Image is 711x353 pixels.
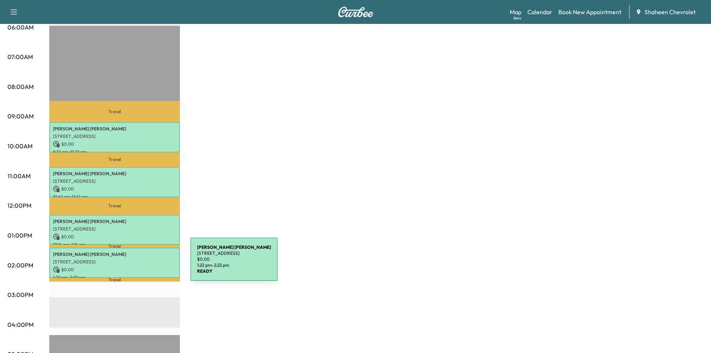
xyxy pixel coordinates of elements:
[527,7,552,16] a: Calendar
[49,278,180,281] p: Travel
[7,112,34,121] p: 09:00AM
[49,101,180,122] p: Travel
[53,186,176,192] p: $ 0.00
[7,320,34,329] p: 04:00PM
[53,194,176,200] p: 10:41 am - 11:41 am
[53,219,176,225] p: [PERSON_NAME] [PERSON_NAME]
[53,233,176,240] p: $ 0.00
[7,201,31,210] p: 12:00PM
[514,15,521,21] div: Beta
[53,171,176,177] p: [PERSON_NAME] [PERSON_NAME]
[53,126,176,132] p: [PERSON_NAME] [PERSON_NAME]
[49,152,180,167] p: Travel
[645,7,696,16] span: Shaheen Chevrolet
[53,251,176,257] p: [PERSON_NAME] [PERSON_NAME]
[53,242,176,248] p: 12:16 pm - 1:16 pm
[7,261,33,270] p: 02:00PM
[53,226,176,232] p: [STREET_ADDRESS]
[53,266,176,273] p: $ 0.00
[510,7,521,16] a: MapBeta
[7,142,32,151] p: 10:00AM
[53,259,176,265] p: [STREET_ADDRESS]
[7,82,34,91] p: 08:00AM
[49,197,180,215] p: Travel
[7,52,33,61] p: 07:00AM
[53,149,176,155] p: 9:12 am - 10:12 am
[7,171,31,180] p: 11:00AM
[7,23,34,32] p: 06:00AM
[53,178,176,184] p: [STREET_ADDRESS]
[558,7,621,16] a: Book New Appointment
[7,290,33,299] p: 03:00PM
[53,133,176,139] p: [STREET_ADDRESS]
[338,7,374,17] img: Curbee Logo
[53,141,176,148] p: $ 0.00
[53,275,176,281] p: 1:22 pm - 2:22 pm
[7,231,32,240] p: 01:00PM
[49,245,180,248] p: Travel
